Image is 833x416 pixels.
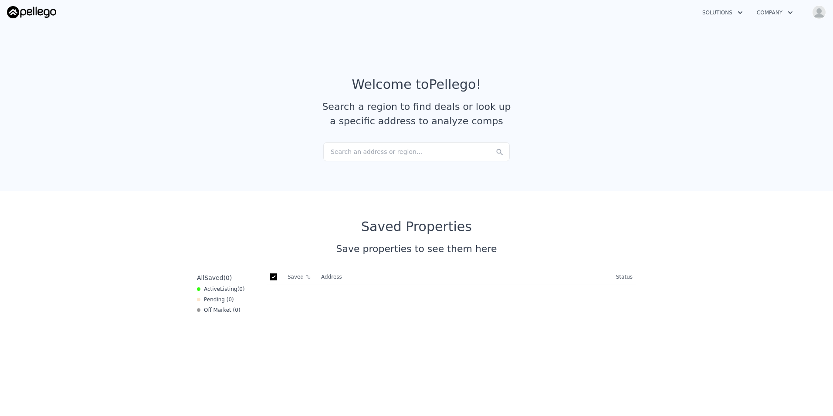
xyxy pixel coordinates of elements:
div: Saved Properties [193,219,640,235]
div: Pending ( 0 ) [197,296,234,303]
th: Status [613,270,636,284]
span: Listing [220,286,237,292]
span: Saved [204,274,223,281]
th: Saved [284,270,318,284]
div: Save properties to see them here [193,242,640,256]
th: Address [318,270,613,284]
img: Pellego [7,6,56,18]
div: All ( 0 ) [197,273,232,282]
div: Off Market ( 0 ) [197,307,240,314]
button: Solutions [695,5,750,20]
div: Welcome to Pellego ! [352,77,481,92]
button: Company [750,5,800,20]
div: Search an address or region... [323,142,510,161]
div: Search a region to find deals or look up a specific address to analyze comps [319,99,514,128]
span: Active ( 0 ) [204,286,245,293]
img: avatar [812,5,826,19]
